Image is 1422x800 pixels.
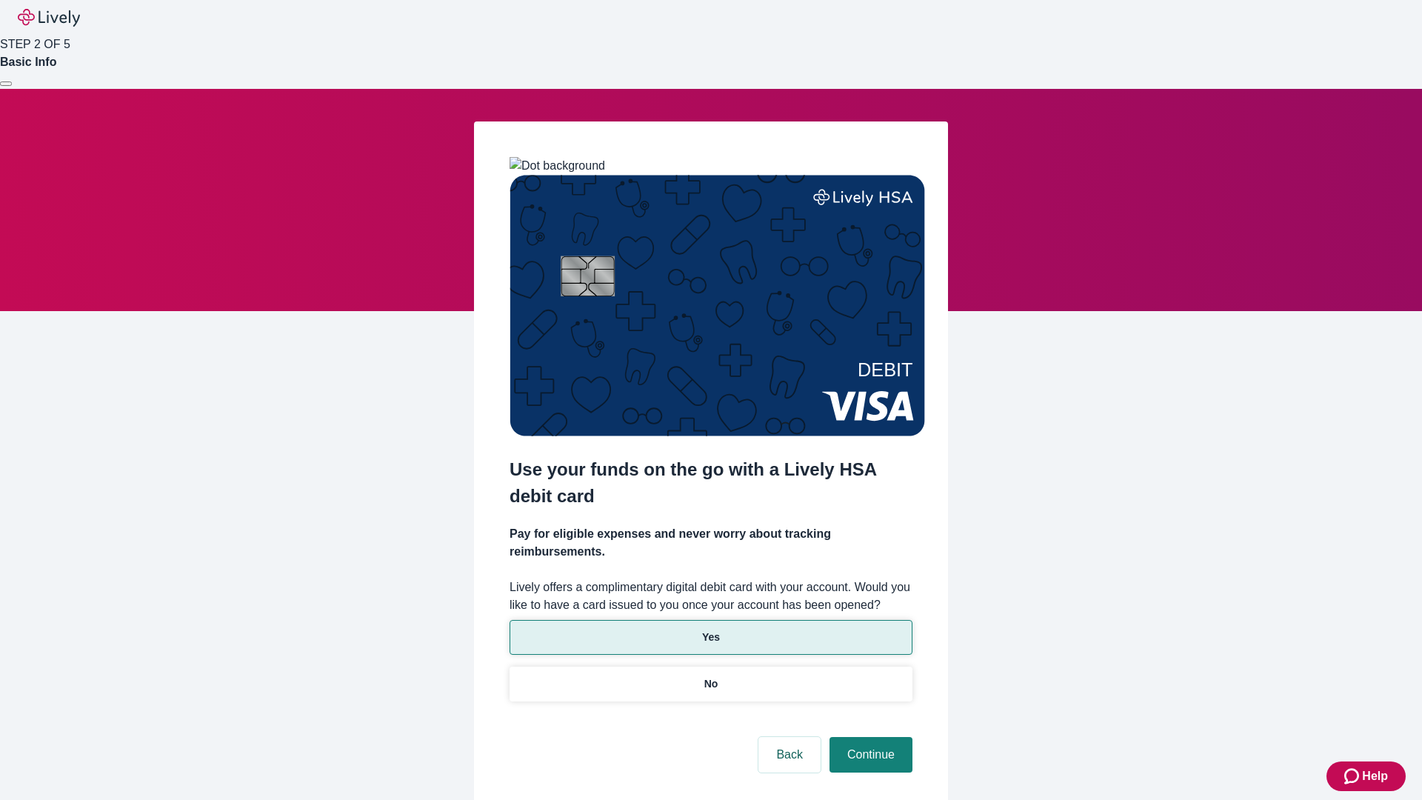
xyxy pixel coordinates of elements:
[758,737,821,773] button: Back
[510,525,912,561] h4: Pay for eligible expenses and never worry about tracking reimbursements.
[704,676,718,692] p: No
[702,630,720,645] p: Yes
[18,9,80,27] img: Lively
[510,579,912,614] label: Lively offers a complimentary digital debit card with your account. Would you like to have a card...
[1362,767,1388,785] span: Help
[510,157,605,175] img: Dot background
[510,667,912,701] button: No
[510,456,912,510] h2: Use your funds on the go with a Lively HSA debit card
[510,175,925,436] img: Debit card
[510,620,912,655] button: Yes
[1344,767,1362,785] svg: Zendesk support icon
[1326,761,1406,791] button: Zendesk support iconHelp
[829,737,912,773] button: Continue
